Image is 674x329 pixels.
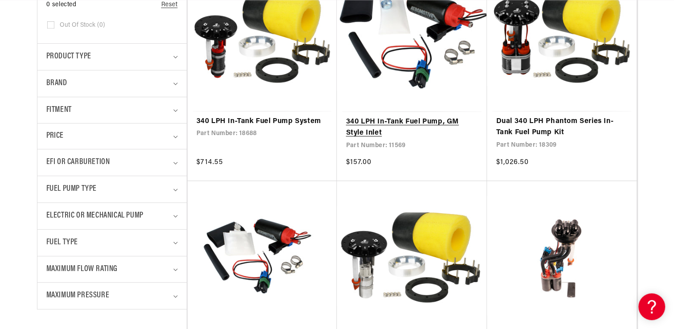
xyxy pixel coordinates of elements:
[46,149,178,176] summary: EFI or Carburetion (0 selected)
[46,283,178,309] summary: Maximum Pressure (0 selected)
[46,230,178,256] summary: Fuel Type (0 selected)
[46,176,178,202] summary: Fuel Pump Type (0 selected)
[46,104,72,117] span: Fitment
[46,183,97,196] span: Fuel Pump Type
[46,263,118,276] span: Maximum Flow Rating
[60,21,105,29] span: Out of stock (0)
[46,210,143,222] span: Electric or Mechanical Pump
[196,116,328,127] a: 340 LPH In-Tank Fuel Pump System
[46,123,178,149] summary: Price
[46,77,67,90] span: Brand
[46,256,178,283] summary: Maximum Flow Rating (0 selected)
[46,203,178,229] summary: Electric or Mechanical Pump (0 selected)
[46,156,110,169] span: EFI or Carburetion
[346,116,478,139] a: 340 LPH In-Tank Fuel Pump, GM Style Inlet
[46,236,78,249] span: Fuel Type
[46,70,178,97] summary: Brand (0 selected)
[46,130,64,142] span: Price
[46,44,178,70] summary: Product type (0 selected)
[496,116,628,139] a: Dual 340 LPH Phantom Series In-Tank Fuel Pump Kit
[46,50,91,63] span: Product type
[46,289,110,302] span: Maximum Pressure
[46,97,178,123] summary: Fitment (0 selected)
